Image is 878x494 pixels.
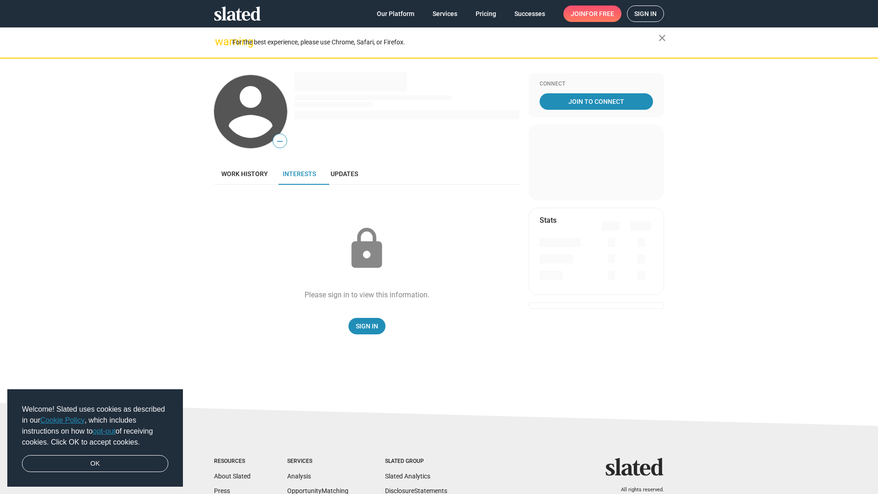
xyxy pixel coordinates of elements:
a: Updates [323,163,365,185]
a: Services [425,5,465,22]
span: Sign In [356,318,378,334]
span: for free [585,5,614,22]
a: Sign In [348,318,385,334]
a: Work history [214,163,275,185]
div: Resources [214,458,251,465]
div: Services [287,458,348,465]
a: Cookie Policy [40,416,85,424]
span: Welcome! Slated uses cookies as described in our , which includes instructions on how to of recei... [22,404,168,448]
a: Slated Analytics [385,473,430,480]
span: Join To Connect [541,93,651,110]
a: Sign in [627,5,664,22]
div: For the best experience, please use Chrome, Safari, or Firefox. [232,36,658,48]
a: Pricing [468,5,503,22]
a: Successes [507,5,552,22]
div: Connect [540,81,653,88]
span: Work history [221,170,268,177]
span: Our Platform [377,5,414,22]
div: Slated Group [385,458,447,465]
a: opt-out [93,427,116,435]
a: Our Platform [369,5,422,22]
a: Joinfor free [563,5,621,22]
span: Updates [331,170,358,177]
mat-card-title: Stats [540,215,557,225]
div: cookieconsent [7,389,183,487]
span: Successes [514,5,545,22]
mat-icon: close [657,32,668,43]
a: dismiss cookie message [22,455,168,473]
mat-icon: lock [344,226,390,272]
span: Interests [283,170,316,177]
mat-icon: warning [215,36,226,47]
a: Analysis [287,473,311,480]
span: — [273,135,287,147]
span: Sign in [634,6,657,21]
span: Pricing [476,5,496,22]
a: Join To Connect [540,93,653,110]
a: Interests [275,163,323,185]
span: Join [571,5,614,22]
a: About Slated [214,473,251,480]
div: Please sign in to view this information. [305,290,429,300]
span: Services [433,5,457,22]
